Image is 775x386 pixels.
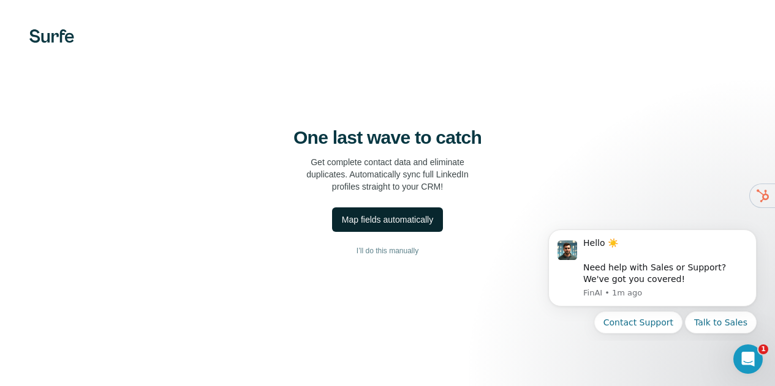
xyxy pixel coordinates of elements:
div: Map fields automatically [342,213,433,226]
span: 1 [758,344,768,354]
button: I’ll do this manually [25,242,750,260]
iframe: Intercom live chat [733,344,763,374]
iframe: Intercom notifications message [530,218,775,341]
img: Surfe's logo [29,29,74,43]
button: Map fields automatically [332,207,443,232]
p: Get complete contact data and eliminate duplicates. Automatically sync full LinkedIn profiles str... [306,156,469,193]
span: I’ll do this manually [357,245,418,256]
h4: One last wave to catch [293,127,482,149]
